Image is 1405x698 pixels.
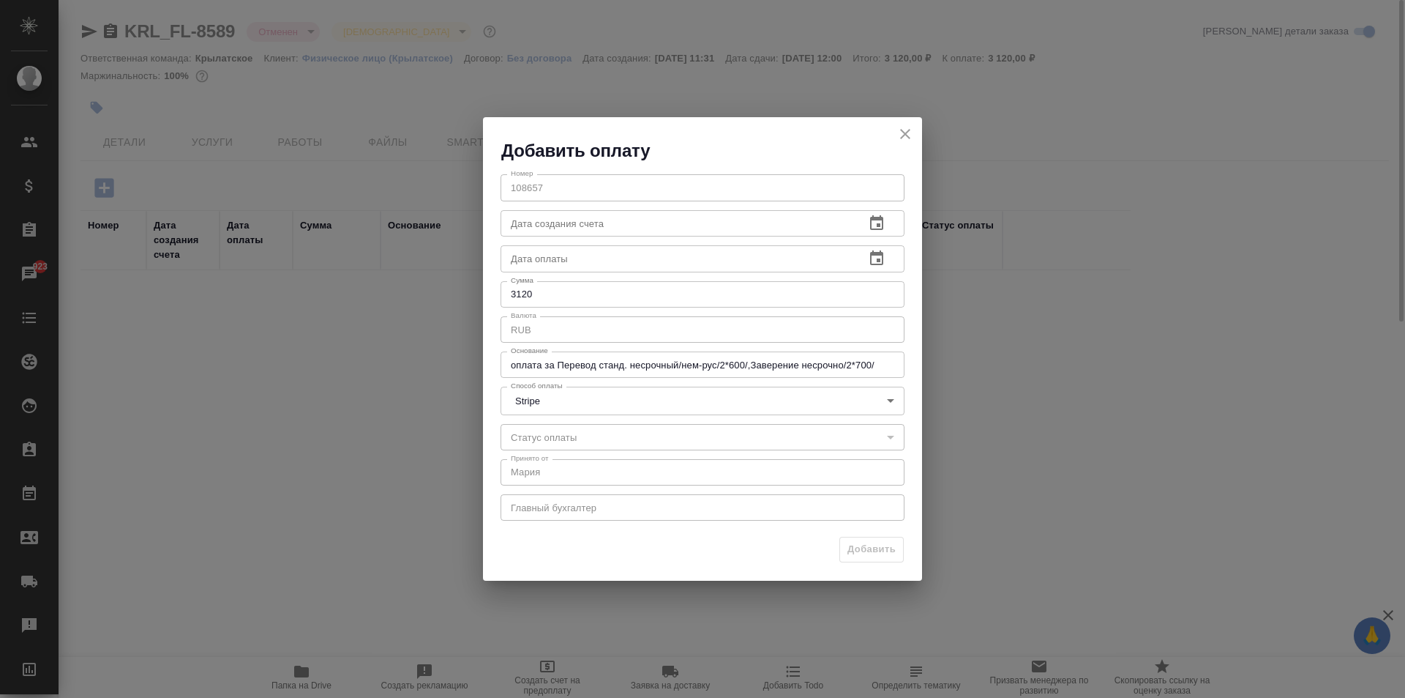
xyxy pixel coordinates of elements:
[511,324,894,335] textarea: RUB
[511,467,894,478] textarea: Мария
[501,139,922,163] h2: Добавить оплату
[501,387,904,415] div: Stripe
[894,123,916,145] button: close
[511,360,894,371] textarea: оплата за Перевод станд. несрочный/нем-рус/2*600/,Заверение несрочно/2*700/
[511,395,544,407] button: Stripe
[501,424,904,450] div: ​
